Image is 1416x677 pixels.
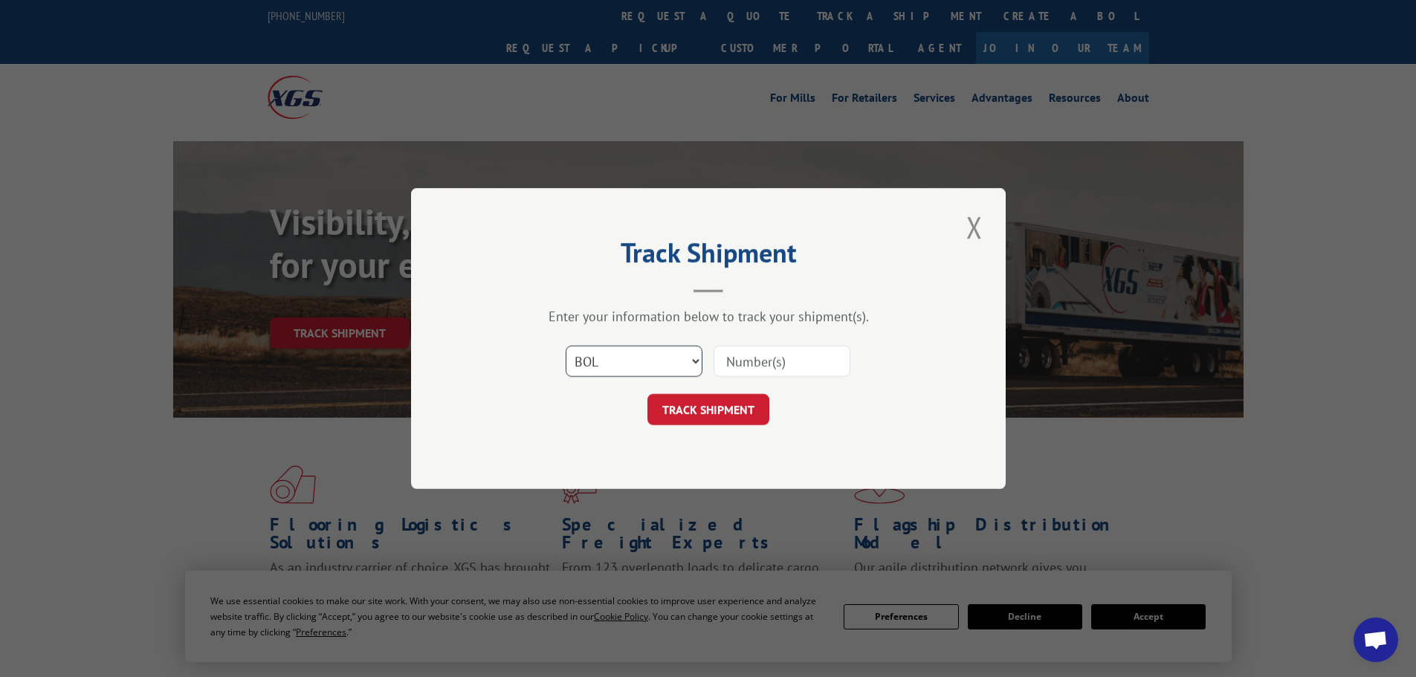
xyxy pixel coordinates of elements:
h2: Track Shipment [485,242,931,271]
a: Open chat [1354,618,1398,662]
button: Close modal [962,207,987,247]
div: Enter your information below to track your shipment(s). [485,308,931,325]
button: TRACK SHIPMENT [647,394,769,425]
input: Number(s) [714,346,850,377]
